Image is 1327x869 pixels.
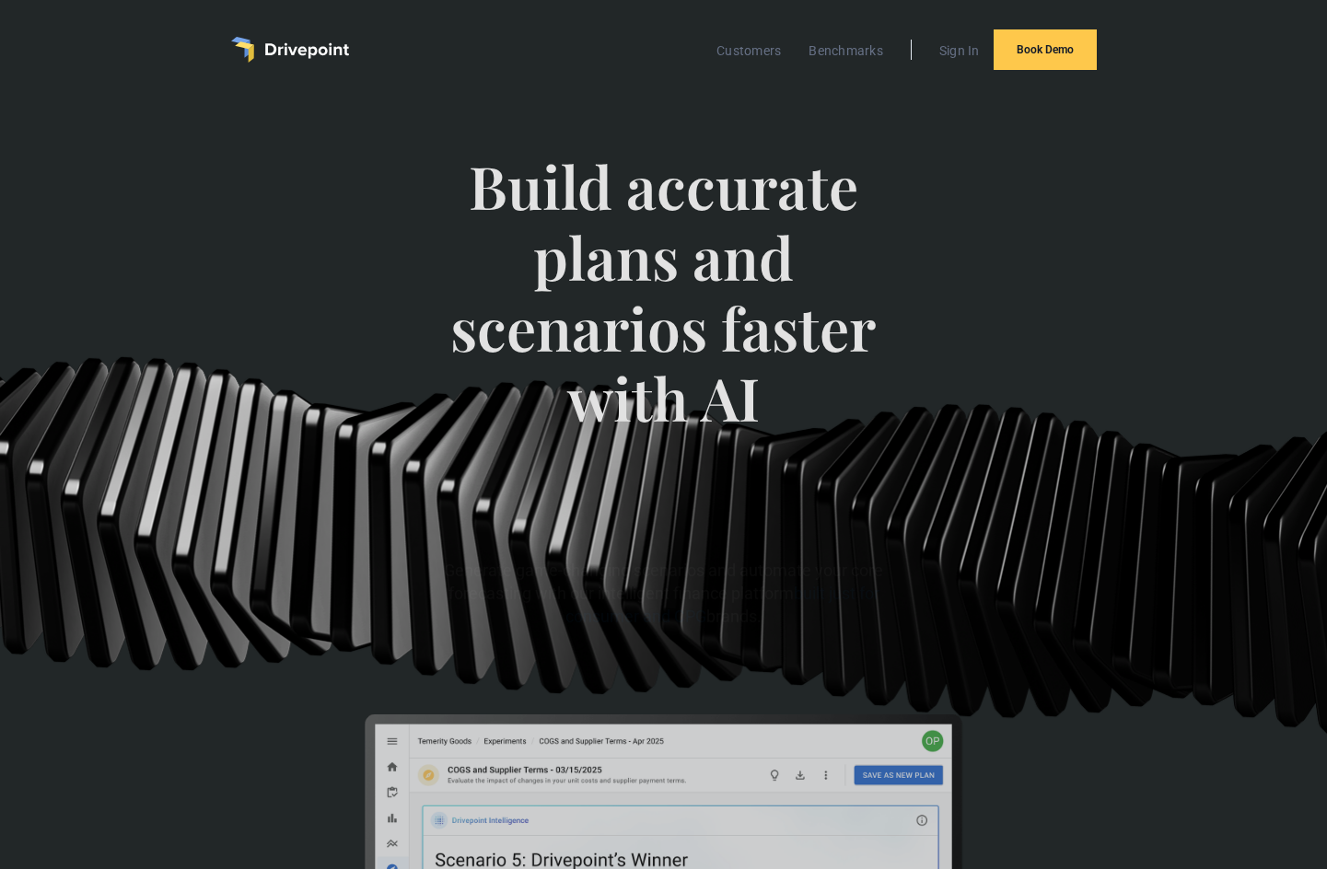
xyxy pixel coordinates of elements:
span: Build accurate plans and scenarios faster with AI [438,151,890,470]
a: home [231,37,349,63]
p: Generate game-changing scenarios and automate your core forecasting with our intelligent finance ... [438,559,890,629]
a: Customers [707,39,790,63]
a: Book Demo [994,29,1097,70]
a: Sign In [930,39,989,63]
a: Benchmarks [799,39,892,63]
